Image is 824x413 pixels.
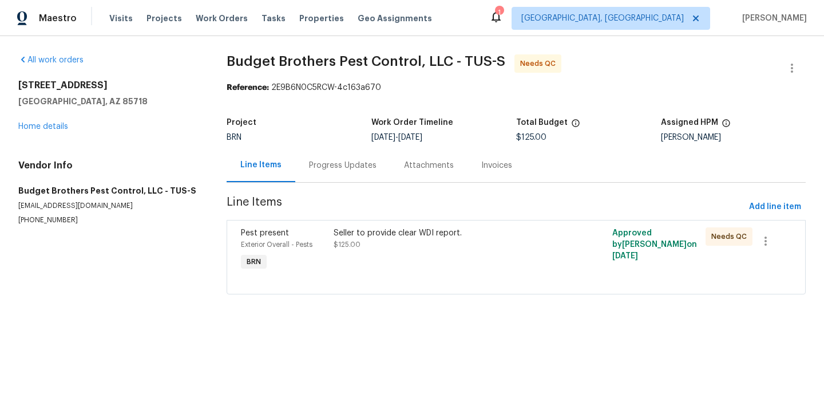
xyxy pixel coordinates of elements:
[242,256,266,268] span: BRN
[227,84,269,92] b: Reference:
[612,229,697,260] span: Approved by [PERSON_NAME] on
[18,96,199,107] h5: [GEOGRAPHIC_DATA], AZ 85718
[481,160,512,171] div: Invoices
[722,119,731,133] span: The hpm assigned to this work order.
[18,185,199,196] h5: Budget Brothers Pest Control, LLC - TUS-S
[521,13,684,24] span: [GEOGRAPHIC_DATA], [GEOGRAPHIC_DATA]
[18,123,68,131] a: Home details
[241,241,312,248] span: Exterior Overall - Pests
[571,119,580,133] span: The total cost of line items that have been proposed by Opendoor. This sum includes line items th...
[371,133,422,141] span: -
[39,13,77,24] span: Maestro
[738,13,807,24] span: [PERSON_NAME]
[227,119,256,127] h5: Project
[404,160,454,171] div: Attachments
[196,13,248,24] span: Work Orders
[520,58,560,69] span: Needs QC
[516,133,546,141] span: $125.00
[516,119,568,127] h5: Total Budget
[18,80,199,91] h2: [STREET_ADDRESS]
[18,201,199,211] p: [EMAIL_ADDRESS][DOMAIN_NAME]
[398,133,422,141] span: [DATE]
[240,159,282,171] div: Line Items
[744,196,806,218] button: Add line item
[241,229,289,237] span: Pest present
[612,252,638,260] span: [DATE]
[334,227,559,239] div: Seller to provide clear WDI report.
[262,14,286,22] span: Tasks
[18,56,84,64] a: All work orders
[661,119,718,127] h5: Assigned HPM
[227,54,505,68] span: Budget Brothers Pest Control, LLC - TUS-S
[371,119,453,127] h5: Work Order Timeline
[661,133,806,141] div: [PERSON_NAME]
[711,231,751,242] span: Needs QC
[227,196,744,218] span: Line Items
[309,160,377,171] div: Progress Updates
[18,215,199,225] p: [PHONE_NUMBER]
[227,82,806,93] div: 2E9B6N0C5RCW-4c163a670
[371,133,395,141] span: [DATE]
[18,160,199,171] h4: Vendor Info
[749,200,801,214] span: Add line item
[495,7,503,18] div: 1
[109,13,133,24] span: Visits
[146,13,182,24] span: Projects
[227,133,241,141] span: BRN
[358,13,432,24] span: Geo Assignments
[334,241,360,248] span: $125.00
[299,13,344,24] span: Properties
